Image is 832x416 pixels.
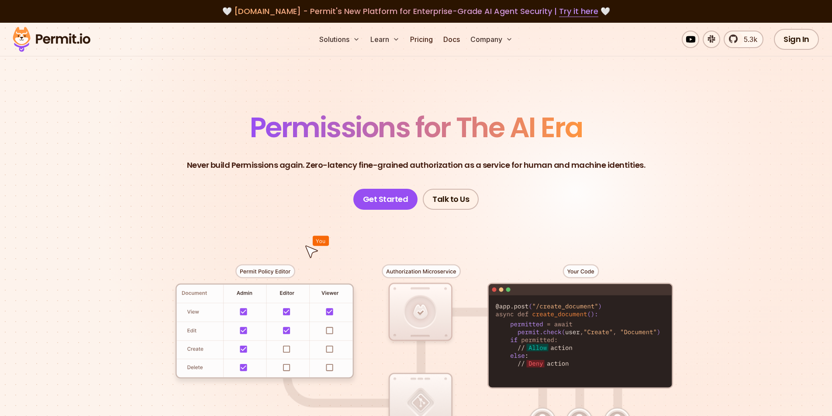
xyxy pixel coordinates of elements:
div: 🤍 🤍 [21,5,811,17]
a: Get Started [353,189,418,210]
button: Company [467,31,516,48]
span: [DOMAIN_NAME] - Permit's New Platform for Enterprise-Grade AI Agent Security | [234,6,598,17]
a: Sign In [774,29,819,50]
a: Docs [440,31,463,48]
a: Try it here [559,6,598,17]
button: Solutions [316,31,363,48]
p: Never build Permissions again. Zero-latency fine-grained authorization as a service for human and... [187,159,646,171]
a: Pricing [407,31,436,48]
button: Learn [367,31,403,48]
a: 5.3k [724,31,763,48]
a: Talk to Us [423,189,479,210]
span: 5.3k [739,34,757,45]
span: Permissions for The AI Era [250,108,583,147]
img: Permit logo [9,24,94,54]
